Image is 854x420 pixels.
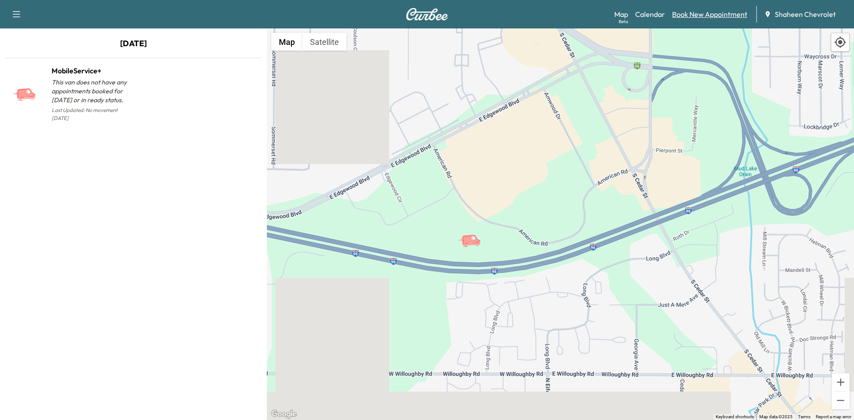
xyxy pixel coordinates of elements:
[759,414,793,419] span: Map data ©2025
[832,392,850,409] button: Zoom out
[816,414,851,419] a: Report a map error
[406,8,448,20] img: Curbee Logo
[798,414,810,419] a: Terms (opens in new tab)
[271,33,302,51] button: Show street map
[635,9,665,20] a: Calendar
[269,408,298,420] img: Google
[831,33,850,52] div: Recenter map
[619,18,628,25] div: Beta
[52,104,133,124] p: Last Updated: No movement [DATE]
[269,408,298,420] a: Open this area in Google Maps (opens a new window)
[832,373,850,391] button: Zoom in
[716,414,754,420] button: Keyboard shortcuts
[302,33,346,51] button: Show satellite imagery
[52,65,133,76] h1: MobileService+
[52,78,133,104] p: This van does not have any appointments booked for [DATE] or in ready status.
[672,9,747,20] a: Book New Appointment
[458,225,489,240] gmp-advanced-marker: MobileService+
[614,9,628,20] a: MapBeta
[775,9,836,20] span: Shaheen Chevrolet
